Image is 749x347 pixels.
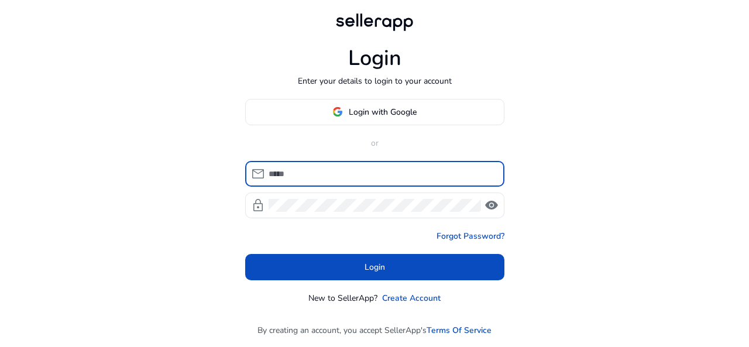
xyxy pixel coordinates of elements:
button: Login [245,254,504,280]
span: lock [251,198,265,212]
span: Login [365,261,385,273]
img: google-logo.svg [332,106,343,117]
span: visibility [485,198,499,212]
span: Login with Google [349,106,417,118]
p: New to SellerApp? [308,292,377,304]
a: Forgot Password? [437,230,504,242]
h1: Login [348,46,401,71]
p: Enter your details to login to your account [298,75,452,87]
button: Login with Google [245,99,504,125]
span: mail [251,167,265,181]
a: Create Account [382,292,441,304]
p: or [245,137,504,149]
a: Terms Of Service [427,324,492,336]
